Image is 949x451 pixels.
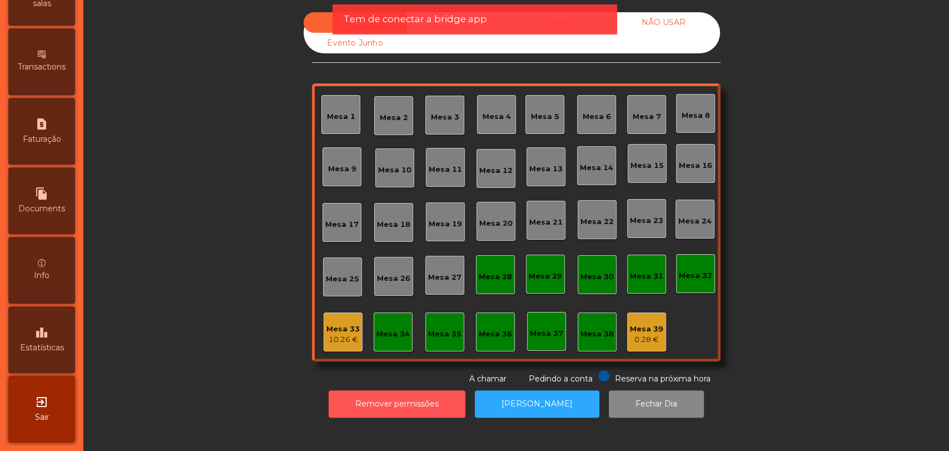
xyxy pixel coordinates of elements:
[428,272,461,283] div: Mesa 27
[35,187,48,200] i: file_copy
[479,271,512,283] div: Mesa 28
[531,111,559,122] div: Mesa 5
[377,219,410,230] div: Mesa 18
[633,111,661,122] div: Mesa 7
[529,271,562,282] div: Mesa 29
[35,395,48,409] i: exit_to_app
[580,216,614,227] div: Mesa 22
[609,390,704,418] button: Fechar Dia
[679,270,712,281] div: Mesa 32
[343,12,486,26] span: Tem de conectar a bridge app
[483,111,511,122] div: Mesa 4
[583,111,611,122] div: Mesa 6
[479,329,512,340] div: Mesa 36
[429,164,462,175] div: Mesa 11
[479,218,513,229] div: Mesa 20
[18,203,65,215] span: Documents
[18,61,66,73] span: Transactions
[326,334,360,345] div: 10.26 €
[326,274,359,285] div: Mesa 25
[630,271,663,282] div: Mesa 31
[475,390,599,418] button: [PERSON_NAME]
[612,12,715,33] div: NÃO USAR
[679,160,712,171] div: Mesa 16
[325,219,359,230] div: Mesa 17
[35,412,49,423] span: Sair
[304,12,406,33] div: Sala
[529,217,563,228] div: Mesa 21
[530,328,563,339] div: Mesa 37
[326,324,360,335] div: Mesa 33
[630,324,663,335] div: Mesa 39
[682,110,710,121] div: Mesa 8
[34,270,49,281] span: Info
[20,342,64,354] span: Estatísticas
[304,33,406,53] div: Evento Junho
[377,273,410,284] div: Mesa 26
[580,162,613,174] div: Mesa 14
[630,334,663,345] div: 0.28 €
[23,133,61,145] span: Faturação
[378,165,411,176] div: Mesa 10
[580,271,614,283] div: Mesa 30
[615,374,710,384] span: Reserva na próxima hora
[529,374,593,384] span: Pedindo a conta
[380,112,408,123] div: Mesa 2
[431,112,459,123] div: Mesa 3
[678,216,712,227] div: Mesa 24
[630,215,663,226] div: Mesa 23
[428,329,461,340] div: Mesa 35
[328,163,356,175] div: Mesa 9
[580,329,614,340] div: Mesa 38
[376,329,410,340] div: Mesa 34
[35,117,48,131] i: request_page
[429,219,462,230] div: Mesa 19
[479,165,513,176] div: Mesa 12
[35,326,48,339] i: leaderboard
[469,374,506,384] span: A chamar
[630,160,664,171] div: Mesa 15
[329,390,465,418] button: Remover permissões
[529,163,563,175] div: Mesa 13
[327,111,355,122] div: Mesa 1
